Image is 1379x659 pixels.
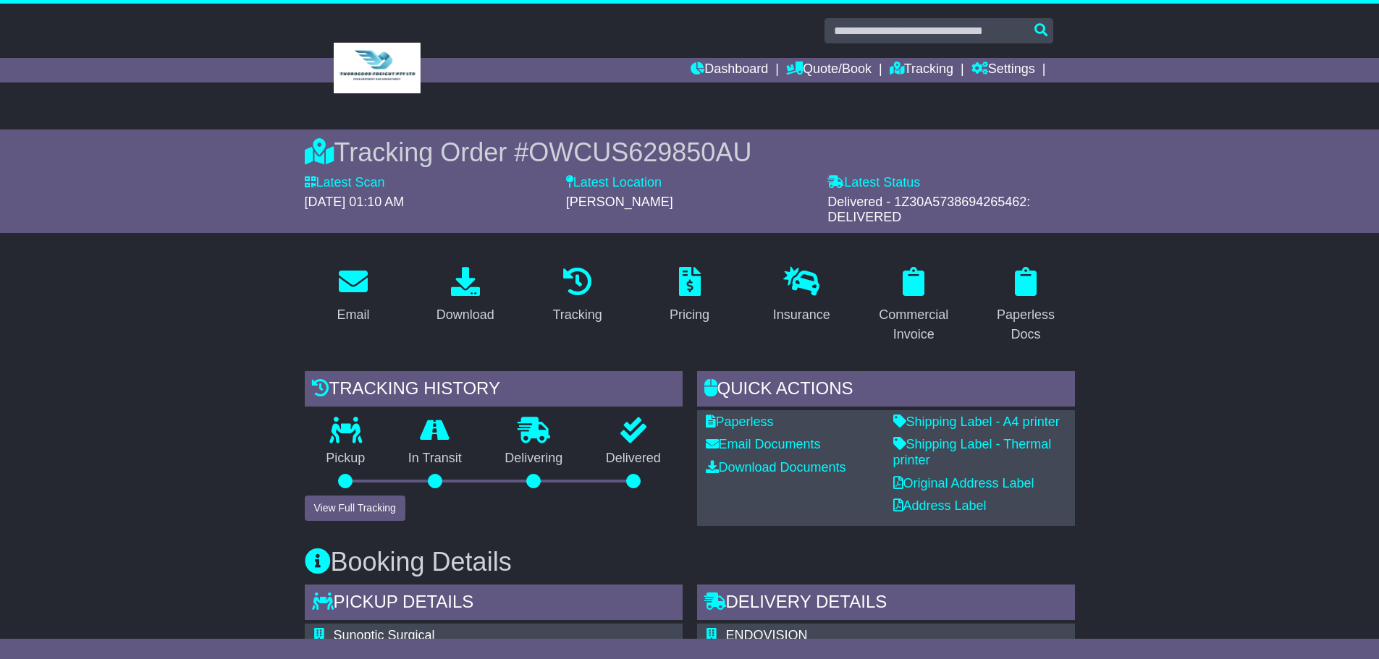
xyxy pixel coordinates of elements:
[971,58,1035,82] a: Settings
[893,437,1052,467] a: Shipping Label - Thermal printer
[552,305,602,325] div: Tracking
[697,371,1075,410] div: Quick Actions
[528,137,751,167] span: OWCUS629850AU
[893,414,1060,429] a: Shipping Label - A4 printer
[865,262,963,349] a: Commercial Invoice
[337,305,369,325] div: Email
[305,451,387,467] p: Pickup
[543,262,611,330] a: Tracking
[584,451,683,467] p: Delivered
[977,262,1075,349] a: Paperless Docs
[697,584,1075,624] div: Delivery Details
[305,195,405,209] span: [DATE] 01:10 AM
[786,58,872,82] a: Quote/Book
[334,628,435,642] span: Sunoptic Surgical
[706,414,774,429] a: Paperless
[305,371,683,410] div: Tracking history
[890,58,953,82] a: Tracking
[893,498,987,513] a: Address Label
[874,305,953,344] div: Commercial Invoice
[305,548,1075,577] h3: Booking Details
[706,437,821,451] a: Email Documents
[484,451,585,467] p: Delivering
[726,628,808,642] span: ENDOVISION
[305,137,1075,168] div: Tracking Order #
[691,58,768,82] a: Dashboard
[987,305,1066,344] div: Paperless Docs
[566,175,662,191] label: Latest Location
[827,195,1030,225] span: Delivered - 1Z30A5738694265462: DELIVERED
[764,262,840,330] a: Insurance
[706,460,846,475] a: Download Documents
[773,305,830,325] div: Insurance
[670,305,709,325] div: Pricing
[437,305,494,325] div: Download
[893,476,1034,490] a: Original Address Label
[305,496,405,521] button: View Full Tracking
[566,195,673,209] span: [PERSON_NAME]
[827,175,920,191] label: Latest Status
[660,262,719,330] a: Pricing
[305,584,683,624] div: Pickup Details
[387,451,484,467] p: In Transit
[427,262,504,330] a: Download
[327,262,379,330] a: Email
[305,175,385,191] label: Latest Scan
